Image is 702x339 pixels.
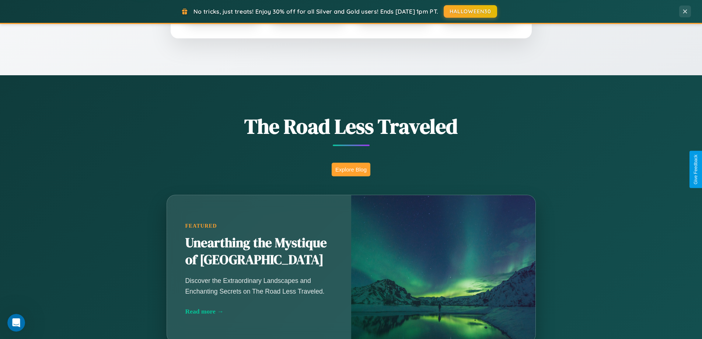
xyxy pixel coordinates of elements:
button: Explore Blog [332,163,370,176]
h2: Unearthing the Mystique of [GEOGRAPHIC_DATA] [185,235,333,269]
iframe: Intercom live chat [7,314,25,332]
h1: The Road Less Traveled [130,112,572,141]
p: Discover the Extraordinary Landscapes and Enchanting Secrets on The Road Less Traveled. [185,276,333,296]
button: HALLOWEEN30 [444,5,497,18]
div: Read more → [185,308,333,315]
div: Give Feedback [693,155,698,184]
span: No tricks, just treats! Enjoy 30% off for all Silver and Gold users! Ends [DATE] 1pm PT. [193,8,438,15]
div: Featured [185,223,333,229]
